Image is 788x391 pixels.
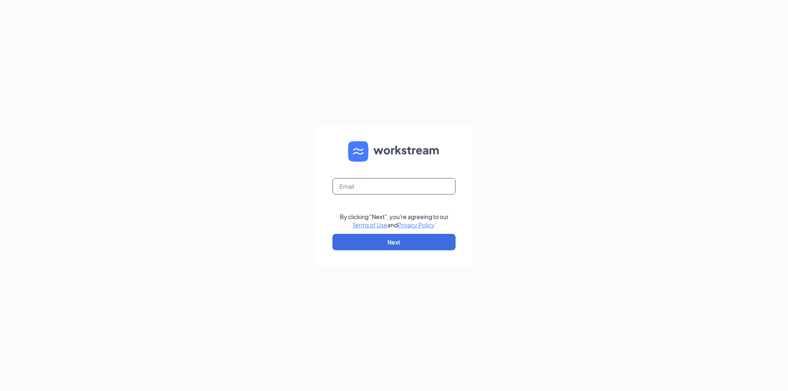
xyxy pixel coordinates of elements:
[340,213,449,229] div: By clicking "Next", you're agreeing to our and .
[348,141,440,162] img: WS logo and Workstream text
[353,221,387,229] a: Terms of Use
[398,221,434,229] a: Privacy Policy
[332,234,456,250] button: Next
[332,178,456,194] input: Email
